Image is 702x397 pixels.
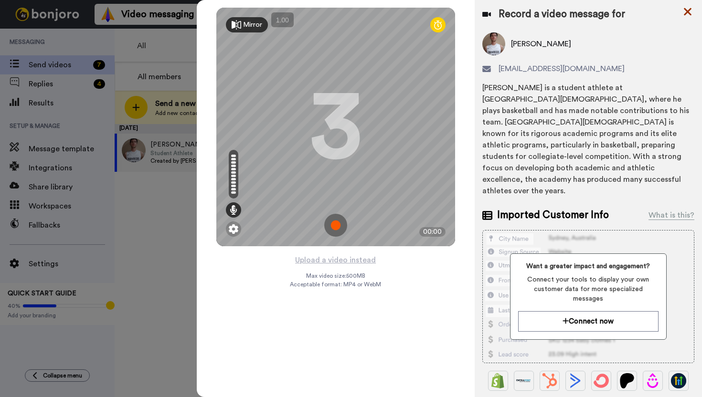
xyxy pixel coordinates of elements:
img: GoHighLevel [671,373,686,388]
span: [EMAIL_ADDRESS][DOMAIN_NAME] [499,63,625,74]
div: 00:00 [419,227,446,237]
p: Thanks for being with us for 4 months - it's flown by! How can we make the next 4 months even bet... [42,27,165,37]
span: Want a greater impact and engagement? [518,261,659,271]
span: Imported Customer Info [497,208,609,222]
button: Connect now [518,311,659,332]
img: ActiveCampaign [568,373,583,388]
div: message notification from Grant, 3d ago. Thanks for being with us for 4 months - it's flown by! H... [14,20,177,52]
button: Upload a video instead [292,254,379,266]
span: Max video size: 500 MB [306,272,365,280]
img: ic_gear.svg [229,224,238,234]
div: [PERSON_NAME] is a student athlete at [GEOGRAPHIC_DATA][DEMOGRAPHIC_DATA], where he plays basketb... [482,82,694,197]
div: What is this? [649,209,694,221]
img: ConvertKit [594,373,609,388]
img: Patreon [619,373,635,388]
img: Shopify [490,373,506,388]
div: 3 [309,91,362,163]
img: ic_record_start.svg [324,214,347,237]
span: Connect your tools to display your own customer data for more specialized messages [518,275,659,303]
img: Ontraport [516,373,532,388]
img: Drip [645,373,660,388]
img: Profile image for Grant [21,29,37,44]
p: Message from Grant, sent 3d ago [42,37,165,45]
img: Hubspot [542,373,557,388]
span: Acceptable format: MP4 or WebM [290,281,381,288]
